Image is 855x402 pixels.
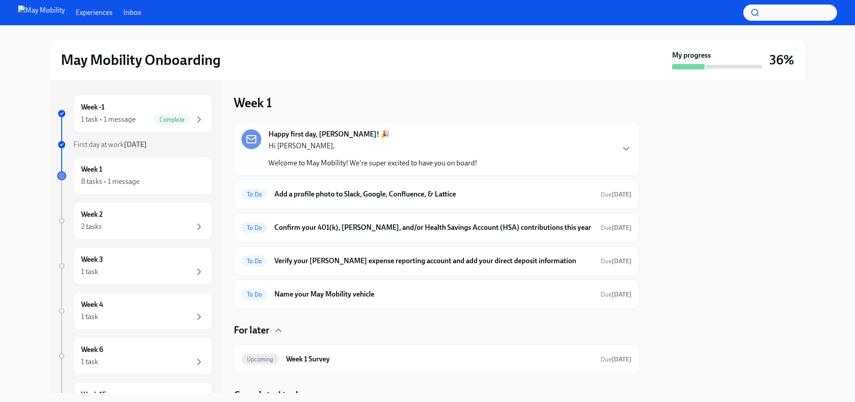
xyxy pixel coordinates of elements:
a: To DoConfirm your 401(k), [PERSON_NAME], and/or Health Savings Account (HSA) contributions this y... [241,220,632,235]
div: 1 task [81,267,98,277]
h4: For later [234,324,269,337]
p: Welcome to May Mobility! We're super excited to have you on board! [268,158,477,168]
strong: [DATE] [612,356,632,363]
a: Experiences [76,8,113,18]
span: Due [600,224,632,232]
h6: Week 15 [81,390,106,400]
h6: Week 1 [81,164,102,174]
span: October 20th, 2025 06:00 [600,355,632,364]
strong: [DATE] [612,224,632,232]
a: Week 18 tasks • 1 message [57,157,212,195]
h6: Week 2 [81,210,103,219]
a: To DoAdd a profile photo to Slack, Google, Confluence, & LatticeDue[DATE] [241,187,632,201]
h6: Confirm your 401(k), [PERSON_NAME], and/or Health Savings Account (HSA) contributions this year [274,223,593,233]
h6: Verify your [PERSON_NAME] expense reporting account and add your direct deposit information [274,256,593,266]
h3: 36% [769,52,794,68]
a: Week 61 task [57,337,212,375]
h6: Week 4 [81,300,103,310]
span: To Do [241,291,267,298]
p: Hi [PERSON_NAME], [268,141,477,151]
span: Complete [154,116,190,123]
div: 1 task [81,357,98,367]
strong: [DATE] [612,191,632,198]
h4: Completed tasks [234,388,305,402]
span: Upcoming [241,356,279,363]
strong: [DATE] [124,140,147,149]
a: UpcomingWeek 1 SurveyDue[DATE] [241,352,632,366]
span: November 9th, 2025 05:00 [600,290,632,299]
h6: Week -1 [81,102,105,112]
img: May Mobility [18,5,65,20]
h6: Name your May Mobility vehicle [274,289,593,299]
a: Week 22 tasks [57,202,212,240]
a: First day at work[DATE] [57,140,212,150]
span: First day at work [73,140,147,149]
span: October 27th, 2025 06:00 [600,224,632,232]
strong: [DATE] [612,291,632,298]
h6: Week 3 [81,255,103,265]
span: To Do [241,191,267,198]
strong: [DATE] [612,257,632,265]
span: October 17th, 2025 06:00 [600,190,632,199]
a: Week 41 task [57,292,212,330]
div: 1 task [81,312,98,322]
span: October 17th, 2025 06:00 [600,257,632,265]
a: To DoName your May Mobility vehicleDue[DATE] [241,287,632,301]
div: 1 task • 1 message [81,114,136,124]
h6: Add a profile photo to Slack, Google, Confluence, & Lattice [274,189,593,199]
a: Week 31 task [57,247,212,285]
a: To DoVerify your [PERSON_NAME] expense reporting account and add your direct deposit informationD... [241,254,632,268]
span: Due [600,257,632,265]
h6: Week 6 [81,345,103,355]
div: For later [234,324,639,337]
span: Due [600,291,632,298]
strong: My progress [672,50,711,60]
h6: Week 1 Survey [286,354,593,364]
strong: Happy first day, [PERSON_NAME]! 🎉 [268,129,390,139]
span: Due [600,191,632,198]
a: Week -11 task • 1 messageComplete [57,95,212,132]
div: 2 tasks [81,222,102,232]
h3: Week 1 [234,95,272,111]
div: Completed tasks [234,388,639,402]
a: Inbox [123,8,141,18]
span: Due [600,356,632,363]
span: To Do [241,258,267,265]
h2: May Mobility Onboarding [61,51,221,69]
span: To Do [241,224,267,231]
div: 8 tasks • 1 message [81,177,140,187]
